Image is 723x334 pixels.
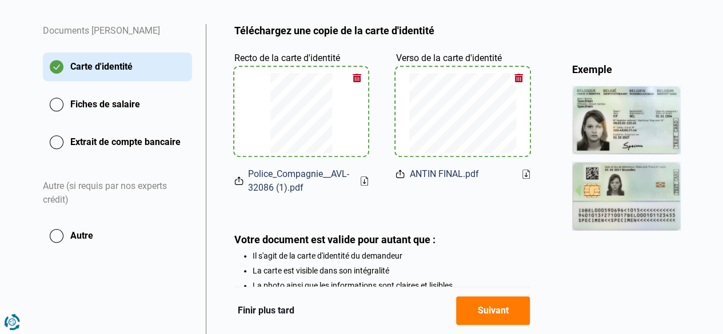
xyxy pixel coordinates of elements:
[234,303,298,318] button: Finir plus tard
[409,167,478,181] span: ANTIN FINAL.pdf
[43,222,192,250] button: Autre
[234,234,530,246] div: Votre document est valide pour autant que :
[234,24,530,37] h2: Téléchargez une copie de la carte d'identité
[234,51,340,65] label: Recto de la carte d'identité
[522,170,530,179] a: Download
[43,24,192,53] div: Documents [PERSON_NAME]
[253,281,530,290] li: La photo ainsi que les informations sont claires et lisibles
[572,86,681,231] img: idCard
[253,251,530,260] li: Il s'agit de la carte d'identité du demandeur
[43,53,192,81] button: Carte d'identité
[248,167,352,195] span: Police_Compagnie__AVL-32086 (1).pdf
[396,51,501,65] label: Verso de la carte d'identité
[43,166,192,222] div: Autre (si requis par nos experts crédit)
[43,90,192,119] button: Fiches de salaire
[572,63,681,76] div: Exemple
[456,296,530,325] button: Suivant
[43,128,192,156] button: Extrait de compte bancaire
[361,176,368,186] a: Download
[253,266,530,275] li: La carte est visible dans son intégralité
